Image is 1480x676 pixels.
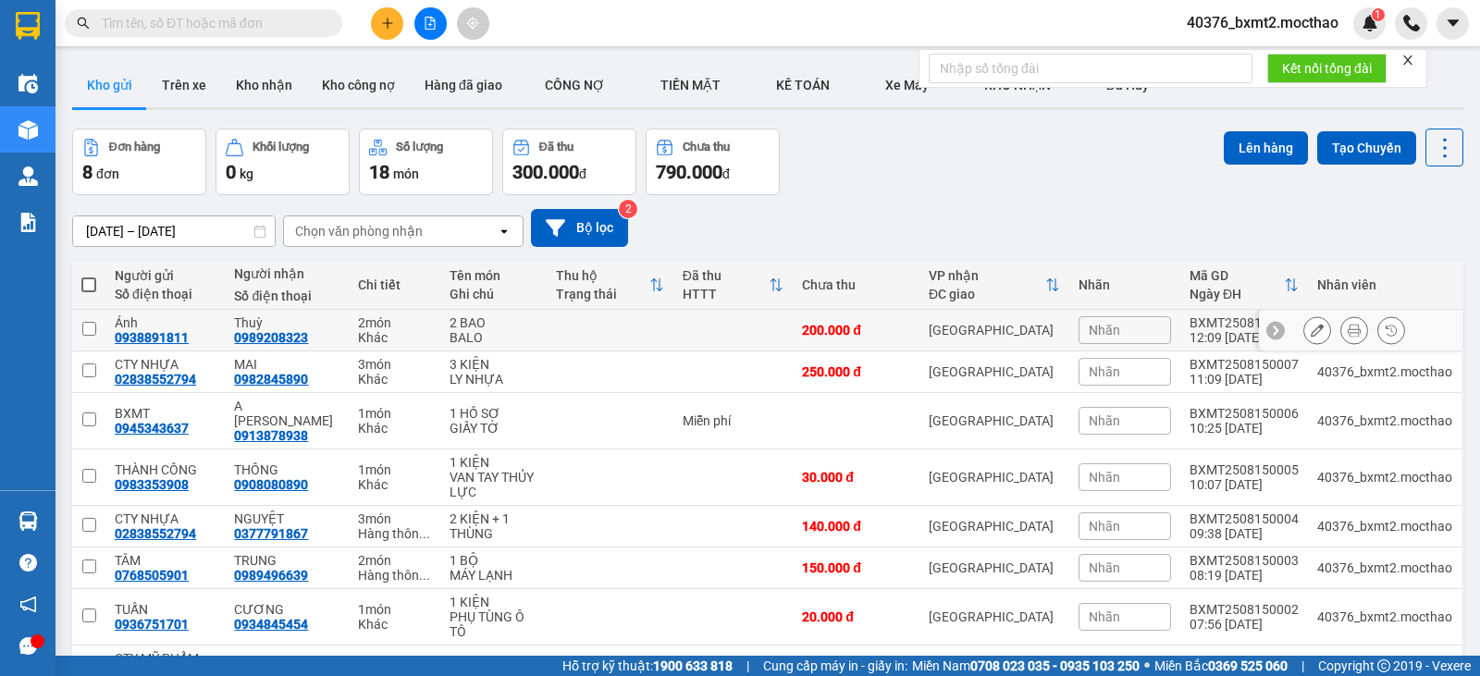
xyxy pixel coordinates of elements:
[358,511,431,526] div: 3 món
[450,609,537,639] div: PHỤ TÙNG Ô TÔ
[929,54,1252,83] input: Nhập số tổng đài
[1190,372,1299,387] div: 11:09 [DATE]
[72,129,206,195] button: Đơn hàng8đơn
[115,526,196,541] div: 02838552794
[1154,656,1288,676] span: Miền Bắc
[531,209,628,247] button: Bộ lọc
[234,462,339,477] div: THÔNG
[234,289,339,303] div: Số điện thoại
[450,511,537,541] div: 2 KIỆN + 1 THÙNG
[619,200,637,218] sup: 2
[802,519,910,534] div: 140.000 đ
[234,617,308,632] div: 0934845454
[18,511,38,531] img: warehouse-icon
[115,315,216,330] div: Ánh
[424,17,437,30] span: file-add
[450,595,537,609] div: 1 KIỆN
[115,617,189,632] div: 0936751701
[419,526,430,541] span: ...
[147,63,221,107] button: Trên xe
[371,7,403,40] button: plus
[358,477,431,492] div: Khác
[1372,8,1385,21] sup: 1
[929,560,1060,575] div: [GEOGRAPHIC_DATA]
[1190,357,1299,372] div: BXMT2508150007
[240,166,253,181] span: kg
[115,406,216,421] div: BXMT
[1180,261,1308,310] th: Toggle SortBy
[919,261,1069,310] th: Toggle SortBy
[381,17,394,30] span: plus
[450,470,537,499] div: VAN TAY THỦY LỰC
[970,658,1140,673] strong: 0708 023 035 - 0935 103 250
[234,568,308,583] div: 0989496639
[1317,131,1416,165] button: Tạo Chuyến
[1190,526,1299,541] div: 09:38 [DATE]
[234,372,308,387] div: 0982845890
[234,399,339,428] div: A HOÀNG GĐ
[722,166,730,181] span: đ
[1089,519,1120,534] span: Nhãn
[102,13,320,33] input: Tìm tên, số ĐT hoặc mã đơn
[450,372,537,387] div: LY NHỰA
[358,277,431,292] div: Chi tiết
[1190,406,1299,421] div: BXMT2508150006
[234,602,339,617] div: CƯƠNG
[802,364,910,379] div: 250.000 đ
[234,330,308,345] div: 0989208323
[1224,131,1308,165] button: Lên hàng
[450,357,537,372] div: 3 KIỆN
[234,553,339,568] div: TRUNG
[77,17,90,30] span: search
[683,287,769,301] div: HTTT
[410,63,517,107] button: Hàng đã giao
[802,323,910,338] div: 200.000 đ
[1208,658,1288,673] strong: 0369 525 060
[358,406,431,421] div: 1 món
[358,372,431,387] div: Khác
[450,330,537,345] div: BALO
[683,141,730,154] div: Chưa thu
[234,357,339,372] div: MAI
[1445,15,1461,31] span: caret-down
[1267,54,1387,83] button: Kết nối tổng đài
[82,161,92,183] span: 8
[512,161,579,183] span: 300.000
[1190,602,1299,617] div: BXMT2508150002
[1437,7,1469,40] button: caret-down
[158,80,346,105] div: 0989208323
[1190,268,1284,283] div: Mã GD
[115,511,216,526] div: CTY NHỰA
[562,656,733,676] span: Hỗ trợ kỹ thuật:
[16,82,145,108] div: 0938891811
[16,60,145,82] div: Ánh
[115,602,216,617] div: TUẤN
[234,526,308,541] div: 0377791867
[1401,54,1414,67] span: close
[450,568,537,583] div: MÁY LẠNH
[547,261,673,310] th: Toggle SortBy
[358,421,431,436] div: Khác
[1375,8,1381,21] span: 1
[466,17,479,30] span: aim
[16,16,145,60] div: BX Miền Tây (HÀNG)
[746,656,749,676] span: |
[929,470,1060,485] div: [GEOGRAPHIC_DATA]
[18,74,38,93] img: warehouse-icon
[802,560,910,575] div: 150.000 đ
[358,315,431,330] div: 2 món
[497,224,512,239] svg: open
[16,18,44,37] span: Gửi:
[683,413,783,428] div: Miễn phí
[1172,11,1353,34] span: 40376_bxmt2.mocthao
[369,161,389,183] span: 18
[1377,659,1390,672] span: copyright
[1190,330,1299,345] div: 12:09 [DATE]
[358,330,431,345] div: Khác
[802,277,910,292] div: Chưa thu
[450,455,537,470] div: 1 KIỆN
[1190,568,1299,583] div: 08:19 [DATE]
[929,268,1045,283] div: VP nhận
[1144,662,1150,670] span: ⚪️
[450,553,537,568] div: 1 BỘ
